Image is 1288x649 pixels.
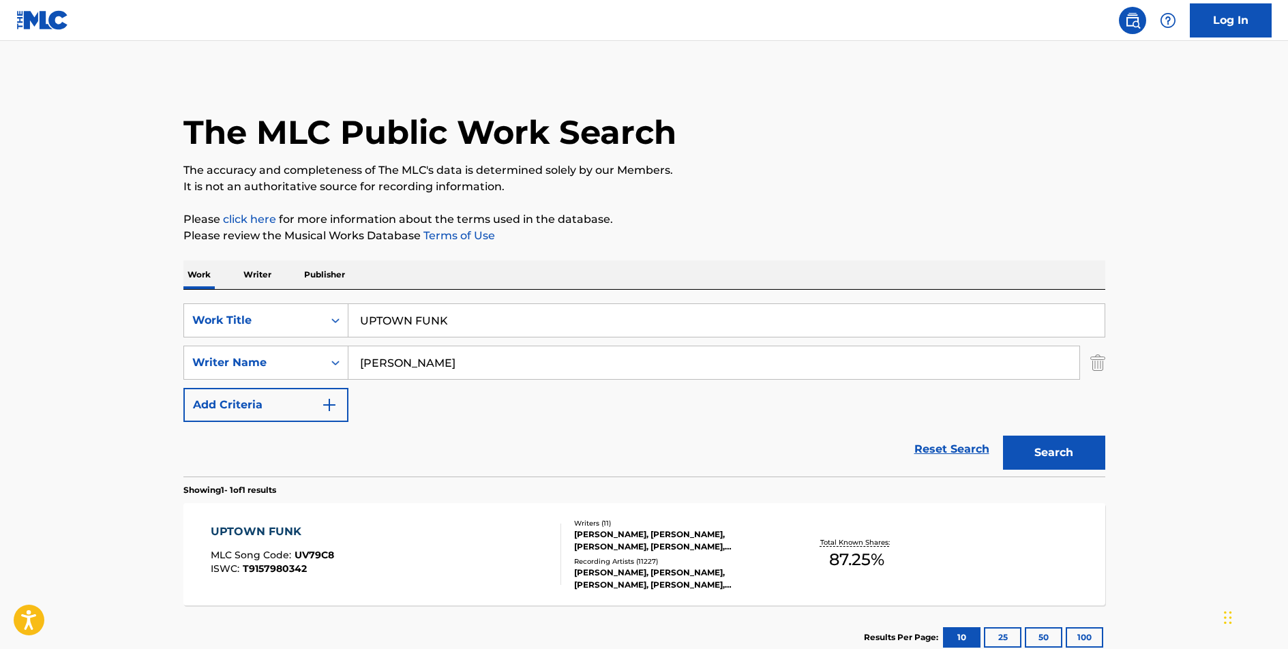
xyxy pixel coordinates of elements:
div: Help [1154,7,1182,34]
h1: The MLC Public Work Search [183,112,676,153]
button: 100 [1066,627,1103,648]
p: Please for more information about the terms used in the database. [183,211,1105,228]
div: [PERSON_NAME], [PERSON_NAME], [PERSON_NAME], [PERSON_NAME], [PERSON_NAME], [PERSON_NAME], [PERSON... [574,528,780,553]
p: Total Known Shares: [820,537,893,547]
img: 9d2ae6d4665cec9f34b9.svg [321,397,338,413]
p: Publisher [300,260,349,289]
p: Results Per Page: [864,631,942,644]
img: MLC Logo [16,10,69,30]
a: Reset Search [908,434,996,464]
a: UPTOWN FUNKMLC Song Code:UV79C8ISWC:T9157980342Writers (11)[PERSON_NAME], [PERSON_NAME], [PERSON_... [183,503,1105,605]
img: Delete Criterion [1090,346,1105,380]
a: Public Search [1119,7,1146,34]
p: Writer [239,260,275,289]
form: Search Form [183,303,1105,477]
img: help [1160,12,1176,29]
div: Drag [1224,597,1232,638]
button: Add Criteria [183,388,348,422]
p: Please review the Musical Works Database [183,228,1105,244]
a: Log In [1190,3,1272,37]
a: click here [223,213,276,226]
img: search [1124,12,1141,29]
div: [PERSON_NAME], [PERSON_NAME], [PERSON_NAME], [PERSON_NAME], [PERSON_NAME], [PERSON_NAME], [PERSON... [574,567,780,591]
button: 10 [943,627,980,648]
div: UPTOWN FUNK [211,524,334,540]
p: It is not an authoritative source for recording information. [183,179,1105,195]
span: ISWC : [211,562,243,575]
span: MLC Song Code : [211,549,295,561]
span: UV79C8 [295,549,334,561]
button: Search [1003,436,1105,470]
div: Writers ( 11 ) [574,518,780,528]
a: Terms of Use [421,229,495,242]
span: 87.25 % [829,547,884,572]
iframe: Chat Widget [1220,584,1288,649]
span: T9157980342 [243,562,307,575]
button: 50 [1025,627,1062,648]
div: Recording Artists ( 11227 ) [574,556,780,567]
div: Writer Name [192,354,315,371]
div: Work Title [192,312,315,329]
p: Work [183,260,215,289]
button: 25 [984,627,1021,648]
p: The accuracy and completeness of The MLC's data is determined solely by our Members. [183,162,1105,179]
p: Showing 1 - 1 of 1 results [183,484,276,496]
